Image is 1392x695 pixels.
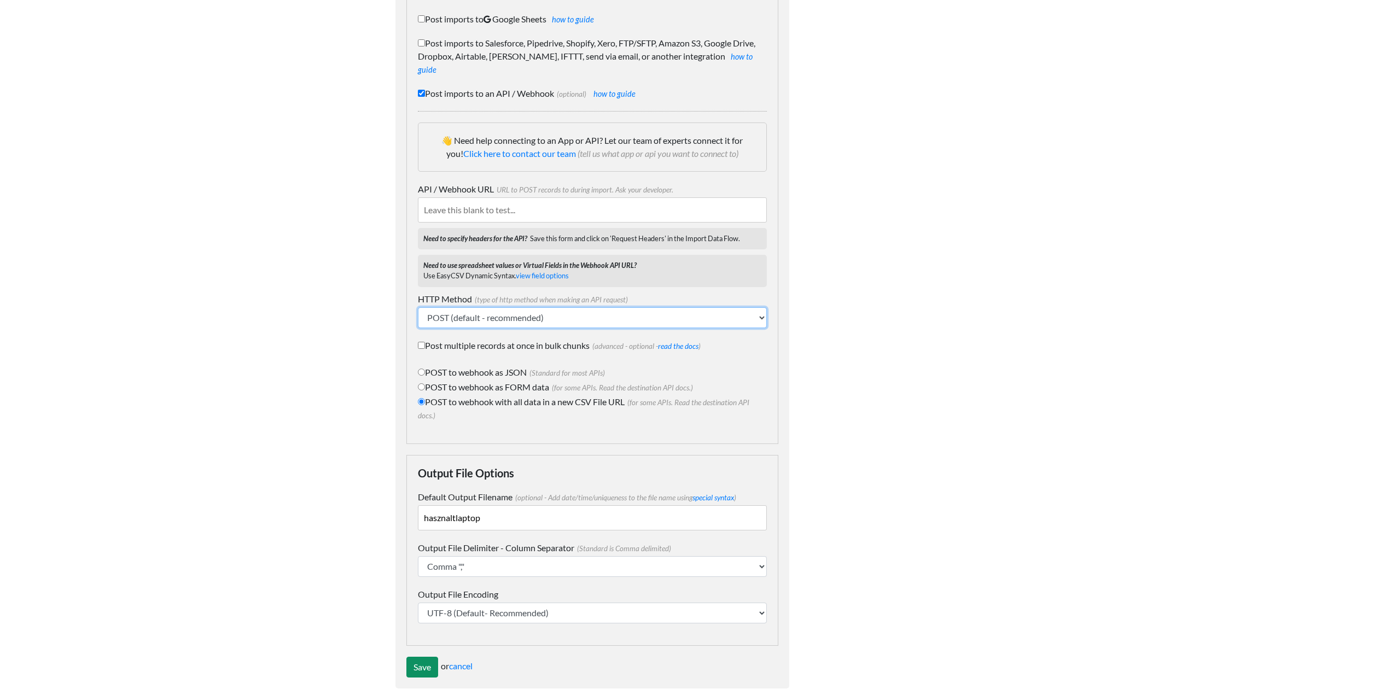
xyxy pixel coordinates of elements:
label: API / Webhook URL [418,183,767,196]
div: or [406,657,778,678]
a: cancel [449,661,473,671]
h4: Output File Options [418,466,767,480]
input: Post multiple records at once in bulk chunks(advanced - optional -read the docs) [418,342,425,349]
label: POST to webhook as FORM data [418,381,767,394]
span: (optional) [554,90,586,98]
strong: Need to specify headers for the API? [423,234,527,243]
span: (optional - Add date/time/uniqueness to the file name using ) [512,493,736,502]
label: POST to webhook with all data in a new CSV File URL [418,395,767,422]
label: Post imports to Google Sheets [418,13,767,26]
span: URL to POST records to during import. Ask your developer. [494,185,673,194]
input: POST to webhook as JSON(Standard for most APIs) [418,369,425,376]
label: Post imports to Salesforce, Pipedrive, Shopify, Xero, FTP/SFTP, Amazon S3, Google Drive, Dropbox,... [418,37,767,76]
label: Default Output Filename [418,490,767,504]
a: special syntax [692,493,734,502]
p: Save this form and click on 'Request Headers' in the Import Data Flow. [418,228,767,249]
span: (for some APIs. Read the destination API docs.) [418,398,749,420]
span: (type of http method when making an API request) [472,295,628,304]
span: (advanced - optional - ) [590,342,701,351]
input: Leave this blank to test... [418,197,767,223]
a: read the docs [658,342,698,351]
span: (Standard is Comma delimited) [574,544,671,553]
a: how to guide [593,89,636,98]
input: POST to webhook as FORM data(for some APIs. Read the destination API docs.) [418,383,425,390]
label: POST to webhook as JSON [418,366,767,379]
input: Post imports toGoogle Sheetshow to guide [418,15,425,22]
p: Use EasyCSV Dynamic Syntax. [418,255,767,287]
strong: Need to use spreadsheet values or Virtual Fields in the Webhook API URL? [423,261,637,270]
a: view field options [516,271,569,280]
span: (tell us what app or api you want to connect to) [578,148,738,159]
label: Post multiple records at once in bulk chunks [418,339,767,355]
label: Output File Delimiter - Column Separator [418,541,767,554]
input: Post imports to Salesforce, Pipedrive, Shopify, Xero, FTP/SFTP, Amazon S3, Google Drive, Dropbox,... [418,39,425,46]
span: (for some APIs. Read the destination API docs.) [549,383,693,392]
label: Post imports to an API / Webhook [418,87,767,100]
label: HTTP Method [418,293,767,306]
input: Post imports to an API / Webhook(optional) how to guide [418,90,425,97]
input: Save [406,657,438,678]
input: POST to webhook with all data in a new CSV File URL(for some APIs. Read the destination API docs.) [418,398,425,405]
div: 👋 Need help connecting to an App or API? Let our team of experts connect it for you! [418,122,767,172]
iframe: Drift Widget Chat Controller [1337,640,1379,682]
input: example filename: leads_from_hubspot_{MMDDYYYY} [418,505,767,530]
label: Output File Encoding [418,588,767,601]
a: Click here to contact our team [463,148,576,159]
span: (Standard for most APIs) [527,369,605,377]
a: how to guide [552,15,594,24]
